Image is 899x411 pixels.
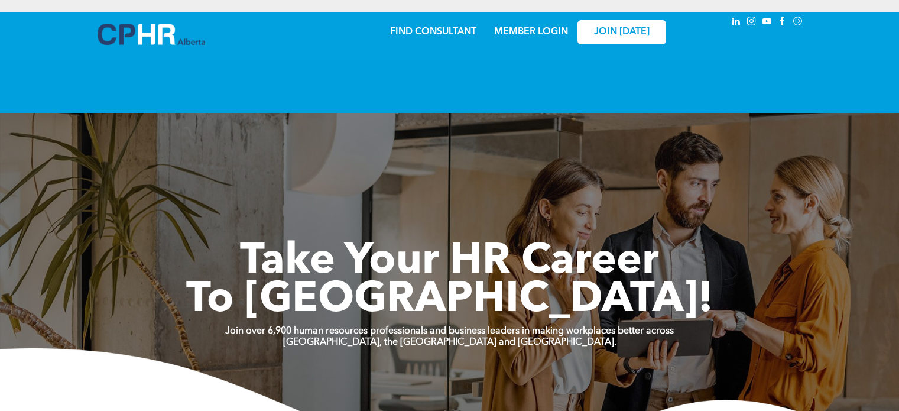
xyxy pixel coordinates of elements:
a: facebook [776,15,789,31]
img: A blue and white logo for cp alberta [98,24,205,45]
a: youtube [761,15,774,31]
strong: [GEOGRAPHIC_DATA], the [GEOGRAPHIC_DATA] and [GEOGRAPHIC_DATA]. [283,338,616,347]
a: linkedin [730,15,743,31]
a: instagram [745,15,758,31]
a: Social network [791,15,804,31]
span: To [GEOGRAPHIC_DATA]! [186,279,713,322]
span: Take Your HR Career [240,241,659,283]
strong: Join over 6,900 human resources professionals and business leaders in making workplaces better ac... [225,326,674,336]
a: JOIN [DATE] [577,20,666,44]
span: JOIN [DATE] [594,27,650,38]
a: FIND CONSULTANT [390,27,476,37]
a: MEMBER LOGIN [494,27,568,37]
